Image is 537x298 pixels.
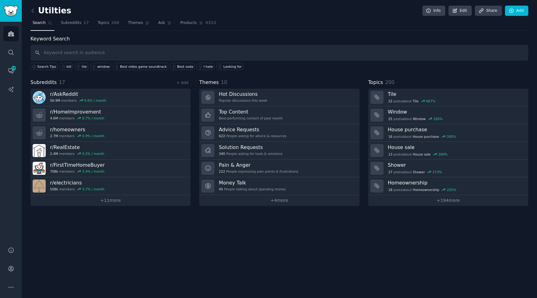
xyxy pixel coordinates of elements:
[219,151,282,156] div: People asking for tools & solutions
[30,79,57,86] span: Subreddits
[50,134,104,138] div: members
[50,151,104,156] div: members
[75,63,88,70] a: tile
[413,170,425,174] span: Shower
[413,99,418,103] span: Tile
[199,195,359,206] a: +4more
[50,144,104,151] h3: r/ RealEstate
[4,6,18,16] img: GummySearch logo
[219,179,286,186] h3: Money Talk
[30,142,190,160] a: r/RealEstate2.4Mmembers0.2% / month
[120,64,167,69] div: Best video game soundtrack
[219,151,225,156] span: 340
[50,169,105,174] div: members
[90,63,111,70] a: window
[219,162,298,168] h3: Pain & Anger
[33,179,46,193] img: electricians
[219,98,267,103] div: Popular discussions this week
[84,98,106,103] div: 0.6 % / month
[199,79,219,86] span: Themes
[67,64,71,69] div: bill
[50,98,60,103] span: 56.9M
[30,160,190,177] a: r/FirstTimeHomeBuyer708kmembers5.4% / month
[11,66,16,70] span: 74
[475,6,502,16] a: Share
[388,99,392,103] span: 22
[388,109,524,115] h3: Window
[50,169,58,174] span: 708k
[50,91,106,97] h3: r/ AskReddit
[368,79,383,86] span: Topics
[221,79,227,85] span: 10
[61,20,81,26] span: Subreddits
[170,63,195,70] a: Best soda
[82,169,104,174] div: 5.4 % / month
[388,117,392,121] span: 25
[50,187,58,191] span: 508k
[447,134,456,139] div: 300 %
[98,20,109,26] span: Topics
[388,188,392,192] span: 18
[50,151,58,156] span: 2.4M
[448,6,472,16] a: Edit
[219,187,223,191] span: 45
[50,98,106,103] div: members
[388,151,448,157] div: post s about
[199,124,359,142] a: Advice Requests622People asking for advice & resources
[219,134,286,138] div: People asking for advice & resources
[50,116,104,120] div: members
[128,20,143,26] span: Themes
[50,179,104,186] h3: r/ electricians
[413,152,431,156] span: House sale
[50,162,105,168] h3: r/ FirstTimeHomeBuyer
[82,64,87,69] div: tile
[219,109,283,115] h3: Top Content
[199,89,359,106] a: Hot DiscussionsPopular discussions this week
[30,177,190,195] a: r/electricians508kmembers0.7% / month
[505,6,528,16] a: Add
[33,91,46,104] img: AskReddit
[50,116,58,120] span: 4.6M
[368,195,528,206] a: +194more
[438,152,447,156] div: 300 %
[197,63,214,70] a: I hate
[199,177,359,195] a: Money Talk45People talking about spending money
[388,134,457,139] div: post s about
[30,63,57,70] button: Search Tips
[422,6,445,16] a: Info
[388,170,392,174] span: 27
[388,116,443,122] div: post s about
[30,45,528,61] input: Keyword search in audience
[97,64,110,69] div: window
[177,64,193,69] div: Best soda
[426,99,435,103] div: 667 %
[126,18,152,31] a: Themes
[156,18,174,31] a: Ask
[95,18,122,31] a: Topics200
[30,36,70,42] label: Keyword Search
[84,20,89,26] span: 17
[177,81,188,85] a: + Add
[219,134,225,138] span: 622
[447,188,456,192] div: 225 %
[388,144,524,151] h3: House sale
[33,20,46,26] span: Search
[388,152,392,156] span: 13
[388,169,443,175] div: post s about
[59,18,91,31] a: Subreddits17
[50,109,104,115] h3: r/ HomeImprovement
[219,91,267,97] h3: Hot Discussions
[385,79,394,85] span: 200
[219,169,298,174] div: People expressing pain points & frustrations
[199,142,359,160] a: Solution Requests340People asking for tools & solutions
[37,64,56,69] span: Search Tips
[433,117,443,121] div: 326 %
[219,144,282,151] h3: Solution Requests
[82,187,104,191] div: 0.7 % / month
[60,63,73,70] a: bill
[433,170,442,174] div: 273 %
[204,64,213,69] div: I hate
[388,126,524,133] h3: House purchase
[219,187,286,191] div: People talking about spending money
[368,177,528,195] a: Homeownership18postsaboutHomeownership225%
